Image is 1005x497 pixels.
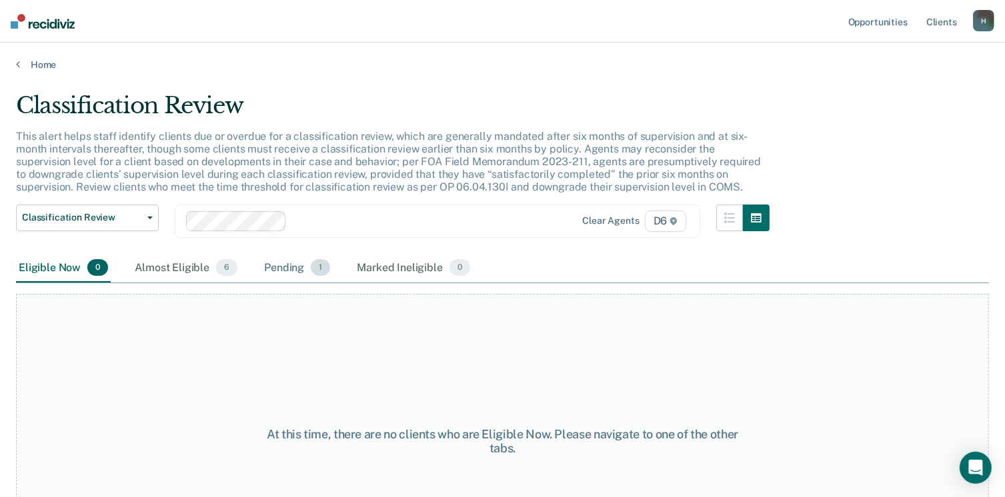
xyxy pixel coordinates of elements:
div: Eligible Now0 [16,254,111,283]
button: Classification Review [16,205,159,231]
div: Pending1 [261,254,333,283]
button: H [973,10,994,31]
div: Open Intercom Messenger [960,452,992,484]
span: Classification Review [22,212,142,223]
div: Clear agents [582,215,639,227]
a: Home [16,59,989,71]
span: 0 [87,259,108,276]
div: At this time, there are no clients who are Eligible Now. Please navigate to one of the other tabs. [259,427,746,456]
span: 6 [216,259,237,276]
span: 1 [311,259,330,276]
span: D6 [645,211,687,232]
div: Marked Ineligible0 [354,254,473,283]
img: Recidiviz [11,14,75,29]
span: 0 [449,259,470,276]
p: This alert helps staff identify clients due or overdue for a classification review, which are gen... [16,130,761,194]
div: Almost Eligible6 [132,254,240,283]
div: Classification Review [16,92,770,130]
